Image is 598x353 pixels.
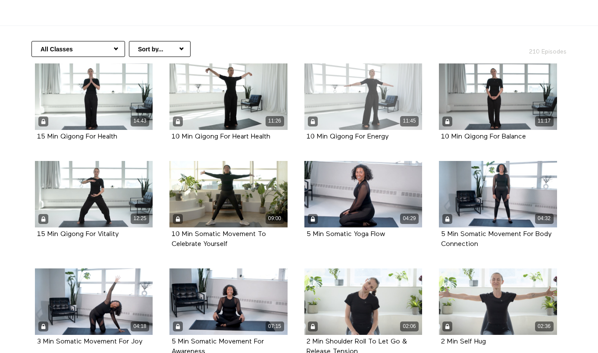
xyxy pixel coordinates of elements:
strong: 2 Min Self Hug [441,338,486,345]
a: 3 Min Somatic Movement For Joy 04:18 [35,268,153,335]
div: 14:43 [131,116,149,126]
a: 10 Min Qigong For Heart Health 11:26 [169,63,288,130]
a: 5 Min Somatic Yoga Flow 04:29 [304,161,423,227]
div: 09:00 [266,214,284,224]
div: 02:36 [535,321,554,331]
a: 5 Min Somatic Movement For Body Connection [441,231,552,247]
a: 10 Min Somatic Movement To Celebrate Yourself [172,231,266,247]
a: 10 Min Qigong For Heart Health [172,133,270,140]
a: 15 Min Qigong For Health [37,133,117,140]
a: 5 Min Somatic Movement For Awareness 07:15 [169,268,288,335]
div: 04:18 [131,321,149,331]
strong: 3 Min Somatic Movement For Joy [37,338,143,345]
a: 10 Min Qigong For Energy [307,133,389,140]
div: 11:26 [266,116,284,126]
div: 12:25 [131,214,149,224]
a: 15 Min Qigong For Health 14:43 [35,63,153,130]
a: 2 Min Shoulder Roll To Let Go & Release Tension 02:06 [304,268,423,335]
div: 04:29 [400,214,419,224]
div: 02:06 [400,321,419,331]
a: 15 Min Qigong For Vitality [37,231,119,237]
a: 15 Min Qigong For Vitality 12:25 [35,161,153,227]
a: 10 Min Qigong For Energy 11:45 [304,63,423,130]
a: 5 Min Somatic Yoga Flow [307,231,385,237]
div: 07:15 [266,321,284,331]
a: 2 Min Self Hug 02:36 [439,268,557,335]
h2: 210 Episodes [475,41,572,56]
div: 11:45 [400,116,419,126]
a: 5 Min Somatic Movement For Body Connection 04:32 [439,161,557,227]
a: 10 Min Somatic Movement To Celebrate Yourself 09:00 [169,161,288,227]
a: 2 Min Self Hug [441,338,486,345]
div: 04:32 [535,214,554,224]
a: 3 Min Somatic Movement For Joy [37,338,143,345]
